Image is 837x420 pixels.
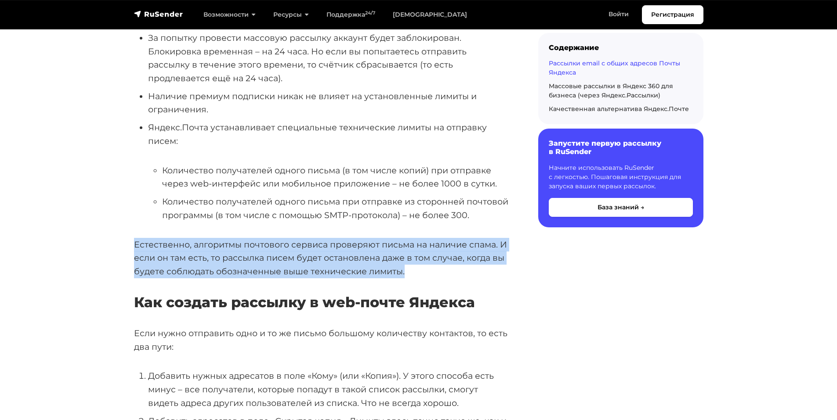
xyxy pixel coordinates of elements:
[134,238,510,278] p: Естественно, алгоритмы почтового сервиса проверяют письма на наличие спама. И если он там есть, т...
[538,129,703,227] a: Запустите первую рассылку в RuSender Начните использовать RuSender с легкостью. Пошаговая инструк...
[365,10,375,16] sup: 24/7
[162,164,510,190] li: Количество получателей одного письма (в том числе копий) при отправке через web-интерфейс или моб...
[549,43,693,52] div: Содержание
[549,163,693,191] p: Начните использовать RuSender с легкостью. Пошаговая инструкция для запуска ваших первых рассылок.
[549,139,693,156] h6: Запустите первую рассылку в RuSender
[148,121,510,222] li: Яндекс.Почта устанавливает специальные технические лимиты на отправку писем:
[549,59,680,76] a: Рассылки email с общих адресов Почты Яндекса
[195,6,265,24] a: Возможности
[384,6,476,24] a: [DEMOGRAPHIC_DATA]
[549,198,693,217] button: База знаний →
[162,195,510,222] li: Количество получателей одного письма при отправке из сторонней почтовой программы (в том числе с ...
[148,90,510,116] li: Наличие премиум подписки никак не влияет на установленные лимиты и ограничения.
[318,6,384,24] a: Поддержка24/7
[134,327,510,353] p: Если нужно отправить одно и то же письмо большому количеству контактов, то есть два пути:
[134,10,183,18] img: RuSender
[549,82,673,99] a: Массовые рассылки в Яндекс 360 для бизнеса (через Яндекс.Рассылки)
[148,31,510,85] li: За попытку провести массовую рассылку аккаунт будет заблокирован. Блокировка временная – на 24 ча...
[642,5,703,24] a: Регистрация
[265,6,318,24] a: Ресурсы
[549,105,689,113] a: Качественная альтернатива Яндекс.Почте
[600,5,638,23] a: Войти
[148,369,510,409] li: Добавить нужных адресатов в поле «Кому» (или «Копия»). У этого способа есть минус – все получател...
[134,294,510,311] h3: Как создать рассылку в web-почте Яндекса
